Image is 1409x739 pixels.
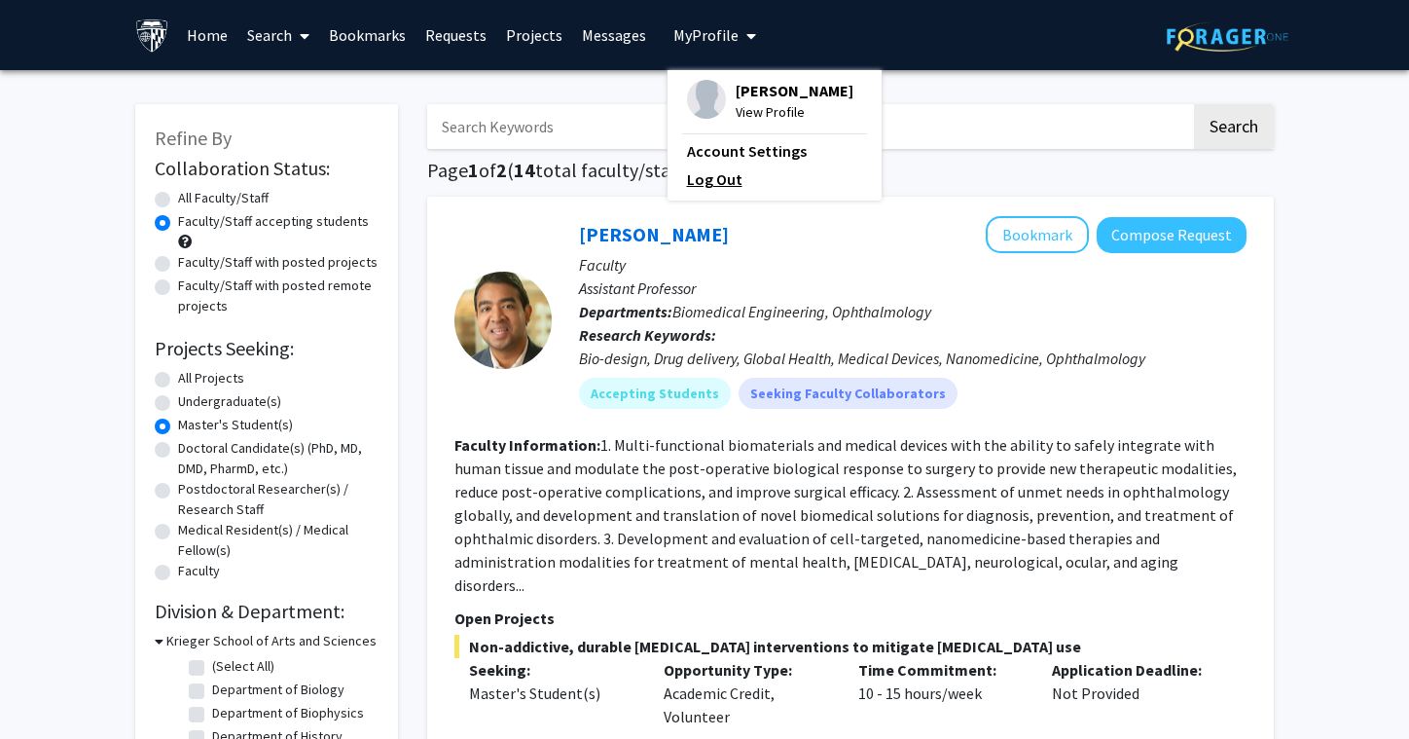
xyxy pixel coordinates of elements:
[15,651,83,724] iframe: Chat
[672,302,931,321] span: Biomedical Engineering, Ophthalmology
[178,276,379,316] label: Faculty/Staff with posted remote projects
[177,1,237,69] a: Home
[178,520,379,561] label: Medical Resident(s) / Medical Fellow(s)
[579,347,1246,370] div: Bio-design, Drug delivery, Global Health, Medical Devices, Nanomedicine, Ophthalmology
[468,158,479,182] span: 1
[579,253,1246,277] p: Faculty
[579,222,729,246] a: [PERSON_NAME]
[469,658,634,682] p: Seeking:
[664,658,829,682] p: Opportunity Type:
[178,368,244,388] label: All Projects
[986,216,1089,253] button: Add Kunal Parikh to Bookmarks
[579,378,731,409] mat-chip: Accepting Students
[178,252,378,273] label: Faculty/Staff with posted projects
[454,635,1246,658] span: Non-addictive, durable [MEDICAL_DATA] interventions to mitigate [MEDICAL_DATA] use
[319,1,415,69] a: Bookmarks
[178,479,379,520] label: Postdoctoral Researcher(s) / Research Staff
[178,211,369,232] label: Faculty/Staff accepting students
[844,658,1038,728] div: 10 - 15 hours/week
[155,337,379,360] h2: Projects Seeking:
[496,1,572,69] a: Projects
[1194,104,1274,149] button: Search
[415,1,496,69] a: Requests
[496,158,507,182] span: 2
[739,378,957,409] mat-chip: Seeking Faculty Collaborators
[454,607,1246,630] p: Open Projects
[1037,658,1232,728] div: Not Provided
[237,1,319,69] a: Search
[649,658,844,728] div: Academic Credit, Volunteer
[687,80,726,119] img: Profile Picture
[178,391,281,412] label: Undergraduate(s)
[858,658,1024,682] p: Time Commitment:
[212,680,344,700] label: Department of Biology
[579,325,716,345] b: Research Keywords:
[673,25,739,45] span: My Profile
[427,159,1274,182] h1: Page of ( total faculty/staff results)
[469,682,634,705] div: Master's Student(s)
[155,600,379,623] h2: Division & Department:
[178,561,220,581] label: Faculty
[155,126,232,150] span: Refine By
[178,438,379,479] label: Doctoral Candidate(s) (PhD, MD, DMD, PharmD, etc.)
[572,1,656,69] a: Messages
[212,703,364,723] label: Department of Biophysics
[427,104,1191,149] input: Search Keywords
[135,18,169,53] img: Johns Hopkins University Logo
[687,167,862,191] a: Log Out
[166,631,377,651] h3: Krieger School of Arts and Sciences
[579,277,1246,300] p: Assistant Professor
[178,188,269,208] label: All Faculty/Staff
[579,302,672,321] b: Departments:
[1097,217,1246,253] button: Compose Request to Kunal Parikh
[736,80,853,101] span: [PERSON_NAME]
[454,435,1237,595] fg-read-more: 1. Multi-functional biomaterials and medical devices with the ability to safely integrate with hu...
[514,158,535,182] span: 14
[1052,658,1217,682] p: Application Deadline:
[178,415,293,435] label: Master's Student(s)
[736,101,853,123] span: View Profile
[212,656,274,677] label: (Select All)
[454,435,600,455] b: Faculty Information:
[1167,21,1288,52] img: ForagerOne Logo
[687,80,853,123] div: Profile Picture[PERSON_NAME]View Profile
[155,157,379,180] h2: Collaboration Status:
[687,139,862,163] a: Account Settings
